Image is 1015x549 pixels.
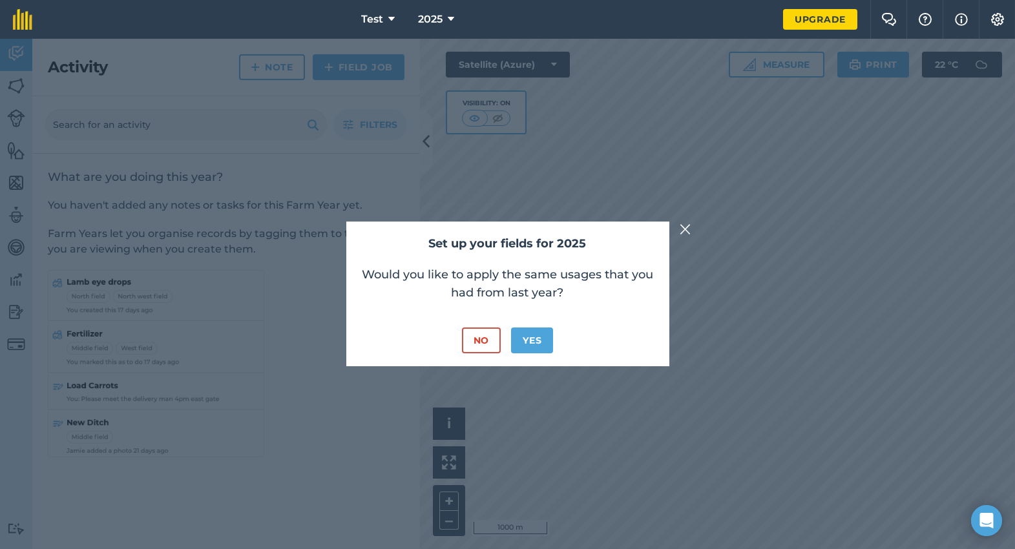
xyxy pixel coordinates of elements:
[511,327,553,353] button: Yes
[13,9,32,30] img: fieldmargin Logo
[680,222,691,237] img: svg+xml;base64,PHN2ZyB4bWxucz0iaHR0cDovL3d3dy53My5vcmcvMjAwMC9zdmciIHdpZHRoPSIyMiIgaGVpZ2h0PSIzMC...
[462,327,501,353] button: No
[971,505,1002,536] div: Open Intercom Messenger
[990,13,1005,26] img: A cog icon
[955,12,968,27] img: svg+xml;base64,PHN2ZyB4bWxucz0iaHR0cDovL3d3dy53My5vcmcvMjAwMC9zdmciIHdpZHRoPSIxNyIgaGVpZ2h0PSIxNy...
[418,12,443,27] span: 2025
[359,265,656,302] p: Would you like to apply the same usages that you had from last year?
[361,12,383,27] span: Test
[917,13,933,26] img: A question mark icon
[359,234,656,253] h2: Set up your fields for 2025
[783,9,857,30] a: Upgrade
[881,13,897,26] img: Two speech bubbles overlapping with the left bubble in the forefront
